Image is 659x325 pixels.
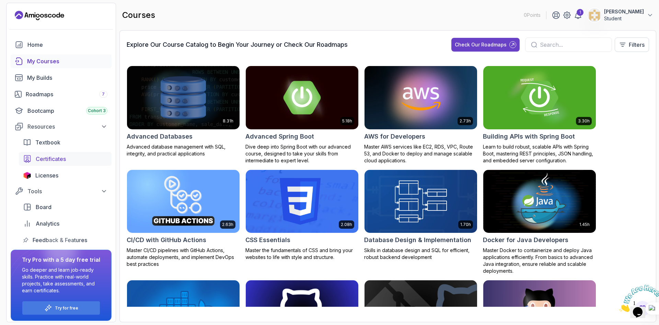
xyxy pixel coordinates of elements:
[483,66,596,129] img: Building APIs with Spring Boot card
[451,38,520,52] button: Check Our Roadmaps
[524,12,541,19] p: 0 Points
[15,10,64,21] a: Landing page
[579,222,590,227] p: 1.45h
[36,155,66,163] span: Certificates
[588,8,654,22] button: user profile image[PERSON_NAME]Student
[246,170,358,233] img: CSS Essentials card
[578,118,590,124] p: 3.30h
[127,66,240,157] a: Advanced Databases card8.31hAdvanced DatabasesAdvanced database management with SQL, integrity, a...
[483,132,575,141] h2: Building APIs with Spring Boot
[127,170,240,268] a: CI/CD with GitHub Actions card2.63hCI/CD with GitHub ActionsMaster CI/CD pipelines with GitHub Ac...
[35,171,58,180] span: Licenses
[574,11,582,19] a: 1
[629,41,645,49] p: Filters
[11,38,112,52] a: home
[460,222,471,227] p: 1.70h
[483,235,568,245] h2: Docker for Java Developers
[364,132,425,141] h2: AWS for Developers
[364,143,477,164] p: Master AWS services like EC2, RDS, VPC, Route 53, and Docker to deploy and manage scalable cloud ...
[11,87,112,101] a: roadmaps
[11,104,112,118] a: bootcamp
[19,217,112,230] a: analytics
[364,170,477,261] a: Database Design & Implementation card1.70hDatabase Design & ImplementationSkills in database desi...
[3,3,45,30] img: Chat attention grabber
[455,41,507,48] div: Check Our Roadmaps
[127,247,240,268] p: Master CI/CD pipelines with GitHub Actions, automate deployments, and implement DevOps best pract...
[11,71,112,85] a: builds
[245,247,359,261] p: Master the fundamentals of CSS and bring your websites to life with style and structure.
[483,170,596,275] a: Docker for Java Developers card1.45hDocker for Java DevelopersMaster Docker to containerize and d...
[55,305,78,311] a: Try for free
[19,233,112,247] a: feedback
[342,118,352,124] p: 5.18h
[35,138,60,147] span: Textbook
[127,170,240,233] img: CI/CD with GitHub Actions card
[127,66,240,129] img: Advanced Databases card
[88,108,106,113] span: Cohort 3
[604,8,644,15] p: [PERSON_NAME]
[365,170,477,233] img: Database Design & Implementation card
[577,9,583,16] div: 1
[36,203,51,211] span: Board
[127,40,348,50] h3: Explore Our Course Catalog to Begin Your Journey or Check Our Roadmaps
[27,122,107,131] div: Resources
[27,74,107,82] div: My Builds
[604,15,644,22] p: Student
[19,152,112,166] a: certificates
[27,187,107,195] div: Tools
[245,132,314,141] h2: Advanced Spring Boot
[364,66,477,164] a: AWS for Developers card2.73hAWS for DevelopersMaster AWS services like EC2, RDS, VPC, Route 53, a...
[540,41,606,49] input: Search...
[3,3,5,9] span: 1
[483,247,596,274] p: Master Docker to containerize and deploy Java applications efficiently. From basics to advanced J...
[245,143,359,164] p: Dive deep into Spring Boot with our advanced course, designed to take your skills from intermedia...
[365,66,477,129] img: AWS for Developers card
[364,235,471,245] h2: Database Design & Implementation
[364,247,477,261] p: Skills in database design and SQL for efficient, robust backend development
[26,90,107,98] div: Roadmaps
[27,107,107,115] div: Bootcamp
[19,136,112,149] a: textbook
[483,143,596,164] p: Learn to build robust, scalable APIs with Spring Boot, mastering REST principles, JSON handling, ...
[245,235,290,245] h2: CSS Essentials
[223,118,233,124] p: 8.31h
[19,169,112,182] a: licenses
[615,37,649,52] button: Filters
[616,282,659,315] iframe: chat widget
[11,54,112,68] a: courses
[245,66,359,164] a: Advanced Spring Boot card5.18hAdvanced Spring BootDive deep into Spring Boot with our advanced co...
[483,66,596,164] a: Building APIs with Spring Boot card3.30hBuilding APIs with Spring BootLearn to build robust, scal...
[33,236,87,244] span: Feedback & Features
[122,10,155,21] h2: courses
[36,219,59,228] span: Analytics
[27,41,107,49] div: Home
[483,170,596,233] img: Docker for Java Developers card
[27,57,107,65] div: My Courses
[127,235,206,245] h2: CI/CD with GitHub Actions
[245,170,359,261] a: CSS Essentials card2.08hCSS EssentialsMaster the fundamentals of CSS and bring your websites to l...
[222,222,233,227] p: 2.63h
[460,118,471,124] p: 2.73h
[22,301,100,315] button: Try for free
[11,120,112,133] button: Resources
[127,132,193,141] h2: Advanced Databases
[127,143,240,157] p: Advanced database management with SQL, integrity, and practical applications
[22,267,100,294] p: Go deeper and learn job-ready skills. Practice with real-world projects, take assessments, and ea...
[19,200,112,214] a: board
[341,222,352,227] p: 2.08h
[588,9,601,22] img: user profile image
[102,91,105,97] span: 7
[23,172,31,179] img: jetbrains icon
[11,185,112,197] button: Tools
[246,66,358,129] img: Advanced Spring Boot card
